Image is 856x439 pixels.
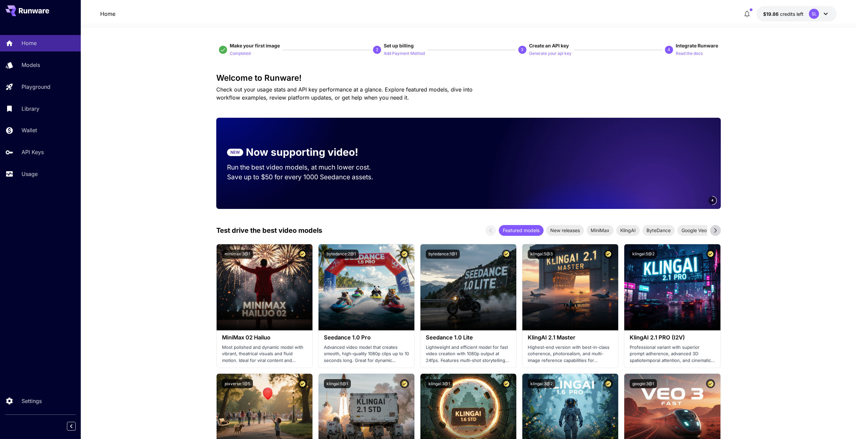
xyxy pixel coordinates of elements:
[529,43,569,48] span: Create an API key
[22,148,44,156] p: API Keys
[528,334,613,341] h3: KlingAI 2.1 Master
[72,420,81,432] div: Collapse sidebar
[499,225,544,236] div: Featured models
[630,250,657,259] button: klingai:5@2
[22,39,37,47] p: Home
[630,344,715,364] p: Professional variant with superior prompt adherence, advanced 3D spatiotemporal attention, and ci...
[426,344,511,364] p: Lightweight and efficient model for fast video creation with 1080p output at 24fps. Features mult...
[604,379,613,388] button: Certified Model – Vetted for best performance and includes a commercial license.
[22,170,38,178] p: Usage
[546,225,584,236] div: New releases
[642,225,675,236] div: ByteDance
[22,83,50,91] p: Playground
[499,227,544,234] span: Featured models
[324,344,409,364] p: Advanced video model that creates smooth, high-quality 1080p clips up to 10 seconds long. Great f...
[22,126,37,134] p: Wallet
[624,244,720,330] img: alt
[529,49,571,57] button: Generate your api key
[324,250,359,259] button: bytedance:2@1
[319,244,414,330] img: alt
[230,50,251,57] p: Completed
[668,47,670,53] p: 4
[676,50,703,57] p: Read the docs
[227,162,384,172] p: Run the best video models, at much lower cost.
[616,227,640,234] span: KlingAI
[216,225,322,235] p: Test drive the best video models
[529,50,571,57] p: Generate your api key
[246,145,358,160] p: Now supporting video!
[298,250,307,259] button: Certified Model – Vetted for best performance and includes a commercial license.
[400,250,409,259] button: Certified Model – Vetted for best performance and includes a commercial license.
[630,334,715,341] h3: KlingAI 2.1 PRO (I2V)
[630,379,657,388] button: google:3@1
[822,407,856,439] div: 채팅 위젯
[676,43,718,48] span: Integrate Runware
[706,250,715,259] button: Certified Model – Vetted for best performance and includes a commercial license.
[230,43,280,48] span: Make your first image
[587,225,613,236] div: MiniMax
[822,407,856,439] iframe: Chat Widget
[522,244,618,330] img: alt
[67,422,76,431] button: Collapse sidebar
[227,172,384,182] p: Save up to $50 for every 1000 Seedance assets.
[502,250,511,259] button: Certified Model – Vetted for best performance and includes a commercial license.
[222,250,253,259] button: minimax:3@1
[222,379,253,388] button: pixverse:1@5
[756,6,836,22] button: $19.8647SL
[642,227,675,234] span: ByteDance
[426,379,453,388] button: klingai:3@1
[677,225,711,236] div: Google Veo
[528,379,555,388] button: klingai:3@2
[298,379,307,388] button: Certified Model – Vetted for best performance and includes a commercial license.
[426,250,460,259] button: bytedance:1@1
[222,334,307,341] h3: MiniMax 02 Hailuo
[763,11,780,17] span: $19.86
[384,49,425,57] button: Add Payment Method
[217,244,312,330] img: alt
[587,227,613,234] span: MiniMax
[706,379,715,388] button: Certified Model – Vetted for best performance and includes a commercial license.
[230,149,240,155] p: NEW
[711,198,713,203] span: 4
[384,50,425,57] p: Add Payment Method
[376,47,378,53] p: 2
[528,250,555,259] button: klingai:5@3
[763,10,804,17] div: $19.8647
[216,73,721,83] h3: Welcome to Runware!
[677,227,711,234] span: Google Veo
[528,344,613,364] p: Highest-end version with best-in-class coherence, photorealism, and multi-image reference capabil...
[780,11,804,17] span: credits left
[426,334,511,341] h3: Seedance 1.0 Lite
[384,43,414,48] span: Set up billing
[676,49,703,57] button: Read the docs
[100,10,115,18] a: Home
[216,86,473,101] span: Check out your usage stats and API key performance at a glance. Explore featured models, dive int...
[420,244,516,330] img: alt
[546,227,584,234] span: New releases
[100,10,115,18] nav: breadcrumb
[22,61,40,69] p: Models
[22,105,39,113] p: Library
[616,225,640,236] div: KlingAI
[324,334,409,341] h3: Seedance 1.0 Pro
[809,9,819,19] div: SL
[502,379,511,388] button: Certified Model – Vetted for best performance and includes a commercial license.
[324,379,351,388] button: klingai:5@1
[521,47,523,53] p: 3
[604,250,613,259] button: Certified Model – Vetted for best performance and includes a commercial license.
[400,379,409,388] button: Certified Model – Vetted for best performance and includes a commercial license.
[230,49,251,57] button: Completed
[222,344,307,364] p: Most polished and dynamic model with vibrant, theatrical visuals and fluid motion. Ideal for vira...
[22,397,42,405] p: Settings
